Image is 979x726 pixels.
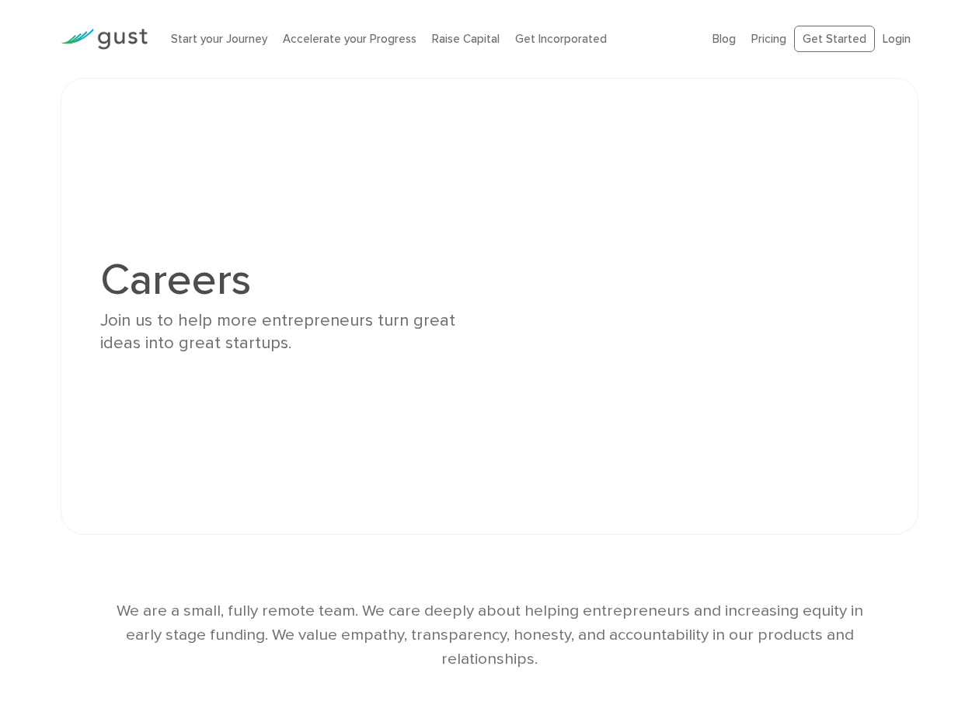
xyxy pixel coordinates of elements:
[61,29,148,50] img: Gust Logo
[171,32,267,46] a: Start your Journey
[751,32,786,46] a: Pricing
[98,599,881,672] p: We are a small, fully remote team. We care deeply about helping entrepreneurs and increasing equi...
[100,309,478,355] div: Join us to help more entrepreneurs turn great ideas into great startups.
[883,32,911,46] a: Login
[283,32,416,46] a: Accelerate your Progress
[100,258,478,302] h1: Careers
[712,32,736,46] a: Blog
[794,26,875,53] a: Get Started
[432,32,500,46] a: Raise Capital
[515,32,607,46] a: Get Incorporated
